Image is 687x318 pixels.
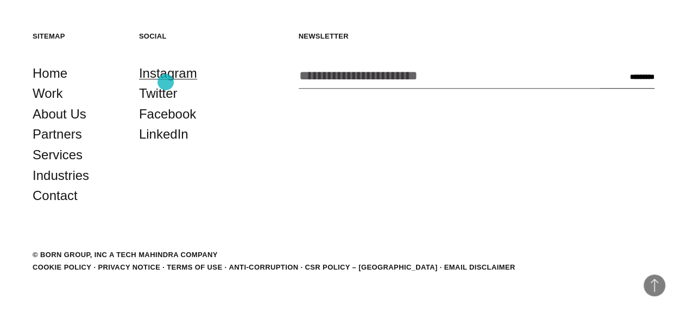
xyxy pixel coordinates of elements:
[33,83,63,104] a: Work
[299,32,654,41] h5: Newsletter
[139,104,196,124] a: Facebook
[33,63,67,84] a: Home
[139,83,178,104] a: Twitter
[139,124,188,145] a: LinkedIn
[305,263,437,271] a: CSR POLICY – [GEOGRAPHIC_DATA]
[33,104,86,124] a: About Us
[33,32,123,41] h5: Sitemap
[33,185,78,206] a: Contact
[229,263,298,271] a: Anti-Corruption
[167,263,222,271] a: Terms of Use
[139,63,197,84] a: Instagram
[33,145,83,165] a: Services
[139,32,229,41] h5: Social
[33,124,82,145] a: Partners
[33,250,218,260] div: © BORN GROUP, INC A Tech Mahindra Company
[98,263,160,271] a: Privacy Notice
[444,263,515,271] a: Email Disclaimer
[33,165,89,186] a: Industries
[644,275,665,296] button: Back to Top
[33,263,91,271] a: Cookie Policy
